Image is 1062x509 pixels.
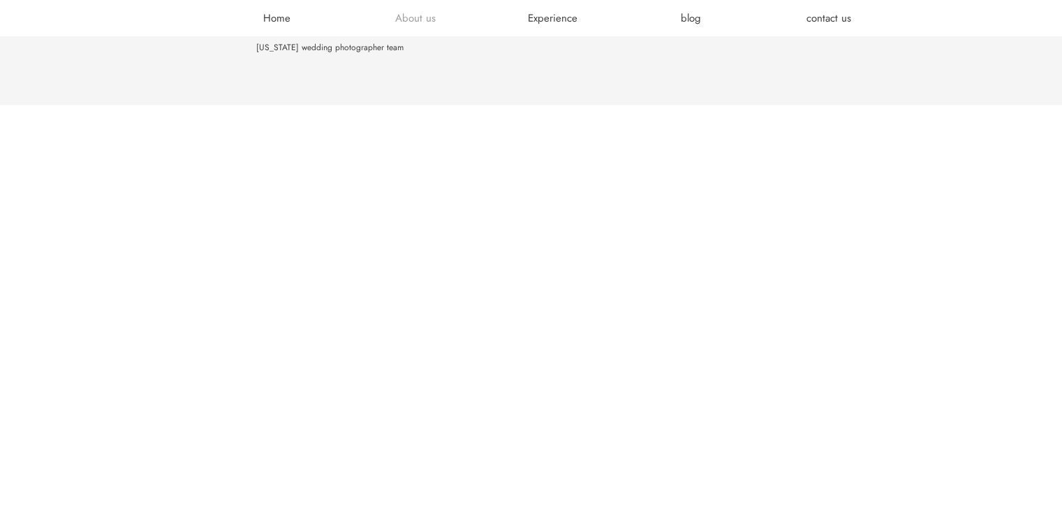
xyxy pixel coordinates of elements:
[787,11,871,25] a: contact us
[374,11,457,25] a: About us
[511,11,595,25] a: Experience
[202,42,458,56] h2: [US_STATE] wedding photographer team
[649,11,733,25] a: blog
[603,10,868,24] a: explore
[235,11,319,25] a: Home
